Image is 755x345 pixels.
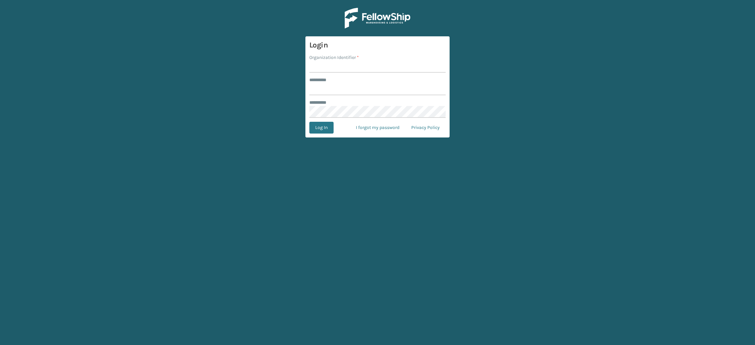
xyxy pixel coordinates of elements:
h3: Login [309,40,446,50]
a: Privacy Policy [405,122,446,134]
label: Organization Identifier [309,54,359,61]
button: Log In [309,122,334,134]
a: I forgot my password [350,122,405,134]
img: Logo [345,8,410,28]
